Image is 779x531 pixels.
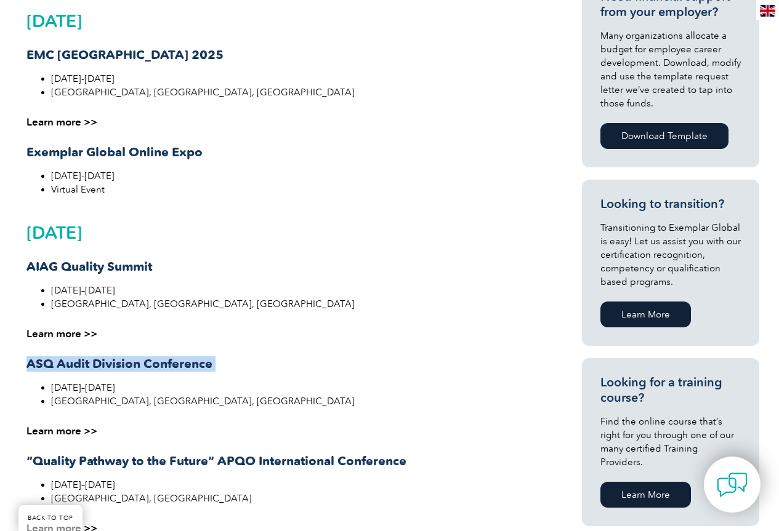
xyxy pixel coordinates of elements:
h3: Looking for a training course? [600,375,741,405]
li: [GEOGRAPHIC_DATA], [GEOGRAPHIC_DATA] [51,492,530,505]
h3: Looking to transition? [600,196,741,212]
li: [GEOGRAPHIC_DATA], [GEOGRAPHIC_DATA], [GEOGRAPHIC_DATA] [51,297,530,311]
li: [DATE]-[DATE] [51,72,530,86]
p: Transitioning to Exemplar Global is easy! Let us assist you with our certification recognition, c... [600,221,741,289]
a: Learn more >> [26,327,97,340]
a: Download Template [600,123,729,149]
li: Virtual Event [51,183,530,196]
h2: [DATE] [26,11,530,31]
p: Many organizations allocate a budget for employee career development. Download, modify and use th... [600,29,741,110]
img: contact-chat.png [717,469,748,500]
li: [DATE]–[DATE] [51,381,530,394]
img: en [760,5,775,17]
a: Learn More [600,482,691,508]
li: [DATE]–[DATE] [51,284,530,297]
strong: ASQ Audit Division Conference [26,356,212,371]
a: Learn more >> [26,116,97,128]
strong: EMC [GEOGRAPHIC_DATA] 2025 [26,47,224,62]
li: [GEOGRAPHIC_DATA], [GEOGRAPHIC_DATA], [GEOGRAPHIC_DATA] [51,86,530,99]
li: [DATE]–[DATE] [51,478,530,492]
strong: AIAG Quality Summit [26,259,152,274]
a: Learn More [600,301,691,327]
li: [GEOGRAPHIC_DATA], [GEOGRAPHIC_DATA], [GEOGRAPHIC_DATA] [51,394,530,408]
a: Learn more >> [26,425,97,437]
a: BACK TO TOP [18,505,83,531]
strong: Exemplar Global Online Expo [26,145,203,159]
p: Find the online course that’s right for you through one of our many certified Training Providers. [600,415,741,469]
li: [DATE]-[DATE] [51,169,530,183]
strong: “Quality Pathway to the Future” APQO International Conference [26,453,406,468]
h2: [DATE] [26,223,530,242]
